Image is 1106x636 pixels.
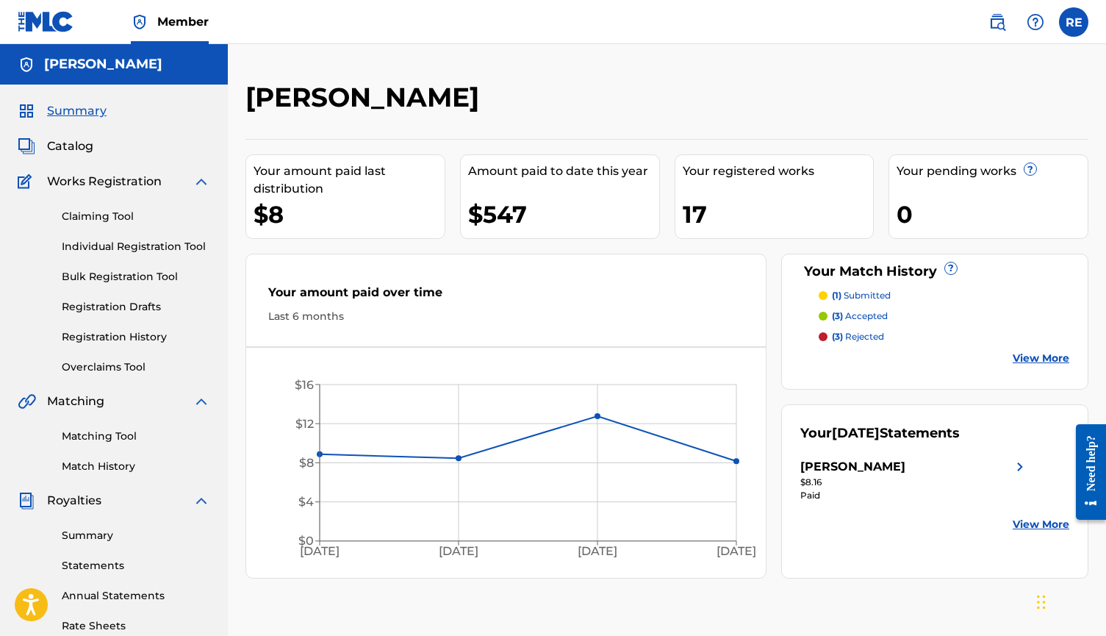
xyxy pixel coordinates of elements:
[1059,7,1088,37] div: User Menu
[62,588,210,604] a: Annual Statements
[268,309,744,324] div: Last 6 months
[47,173,162,190] span: Works Registration
[47,492,101,510] span: Royalties
[18,102,35,120] img: Summary
[300,544,340,558] tspan: [DATE]
[1033,565,1106,636] iframe: Chat Widget
[832,310,888,323] p: accepted
[800,458,905,476] div: [PERSON_NAME]
[298,495,314,509] tspan: $4
[62,558,210,574] a: Statements
[1024,163,1036,175] span: ?
[62,239,210,254] a: Individual Registration Tool
[1037,580,1046,624] div: Drag
[298,534,314,548] tspan: $0
[193,393,210,410] img: expand
[62,618,210,634] a: Rate Sheets
[832,310,843,321] span: (3)
[717,544,756,558] tspan: [DATE]
[832,330,884,343] p: rejected
[1013,351,1069,366] a: View More
[62,429,210,444] a: Matching Tool
[800,262,1069,282] div: Your Match History
[62,360,210,375] a: Overclaims Tool
[18,137,35,155] img: Catalog
[62,299,210,315] a: Registration Drafts
[800,458,1029,502] a: [PERSON_NAME]right chevron icon$8.16Paid
[62,459,210,474] a: Match History
[683,198,874,231] div: 17
[468,198,659,231] div: $547
[295,417,314,431] tspan: $12
[1011,458,1029,476] img: right chevron icon
[62,528,210,543] a: Summary
[18,137,93,155] a: CatalogCatalog
[468,162,659,180] div: Amount paid to date this year
[832,331,843,342] span: (3)
[131,13,148,31] img: Top Rightsholder
[819,310,1069,323] a: (3) accepted
[193,492,210,510] img: expand
[47,102,107,120] span: Summary
[800,489,1029,502] div: Paid
[897,198,1088,231] div: 0
[945,262,957,274] span: ?
[683,162,874,180] div: Your registered works
[819,330,1069,343] a: (3) rejected
[897,162,1088,180] div: Your pending works
[578,544,617,558] tspan: [DATE]
[299,456,314,470] tspan: $8
[832,425,880,441] span: [DATE]
[800,476,1029,489] div: $8.16
[18,56,35,74] img: Accounts
[18,11,74,32] img: MLC Logo
[254,162,445,198] div: Your amount paid last distribution
[62,209,210,224] a: Claiming Tool
[819,289,1069,302] a: (1) submitted
[800,424,960,443] div: Your Statements
[295,378,314,392] tspan: $16
[1027,13,1044,31] img: help
[1013,517,1069,532] a: View More
[18,173,37,190] img: Works Registration
[983,7,1012,37] a: Public Search
[62,329,210,345] a: Registration History
[268,284,744,309] div: Your amount paid over time
[47,393,104,410] span: Matching
[254,198,445,231] div: $8
[832,289,891,302] p: submitted
[1065,412,1106,533] iframe: Resource Center
[18,492,35,510] img: Royalties
[18,102,107,120] a: SummarySummary
[832,290,841,301] span: (1)
[44,56,162,73] h5: RAYSHAWN ELLIS
[62,269,210,285] a: Bulk Registration Tool
[47,137,93,155] span: Catalog
[18,393,36,410] img: Matching
[1021,7,1050,37] div: Help
[439,544,478,558] tspan: [DATE]
[157,13,209,30] span: Member
[245,81,486,114] h2: [PERSON_NAME]
[193,173,210,190] img: expand
[988,13,1006,31] img: search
